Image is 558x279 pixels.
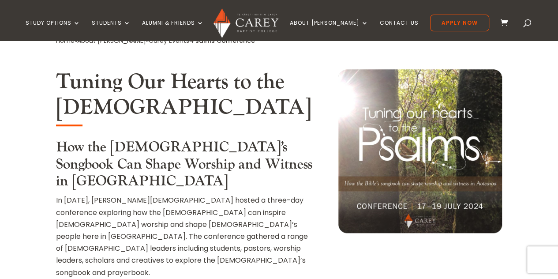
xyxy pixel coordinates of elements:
a: Study Options [26,20,80,41]
a: Contact Us [380,20,419,41]
a: Home [56,36,75,45]
a: Carey Events [149,36,189,45]
a: About [PERSON_NAME] [290,20,368,41]
h2: Tuning Our Hearts to the [DEMOGRAPHIC_DATA] [56,69,314,124]
img: Carey Baptist College [213,8,278,38]
a: Students [92,20,131,41]
h3: How the [DEMOGRAPHIC_DATA]’s Songbook Can Shape Worship and Witness in [GEOGRAPHIC_DATA] [56,139,314,194]
span: » » » [56,36,255,45]
img: Psalms Conference_popup tile_SocialMedia [338,69,502,233]
a: Apply Now [430,15,489,31]
a: About [PERSON_NAME] [77,36,146,45]
a: Alumni & Friends [142,20,204,41]
span: Psalms Conference [192,36,255,45]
